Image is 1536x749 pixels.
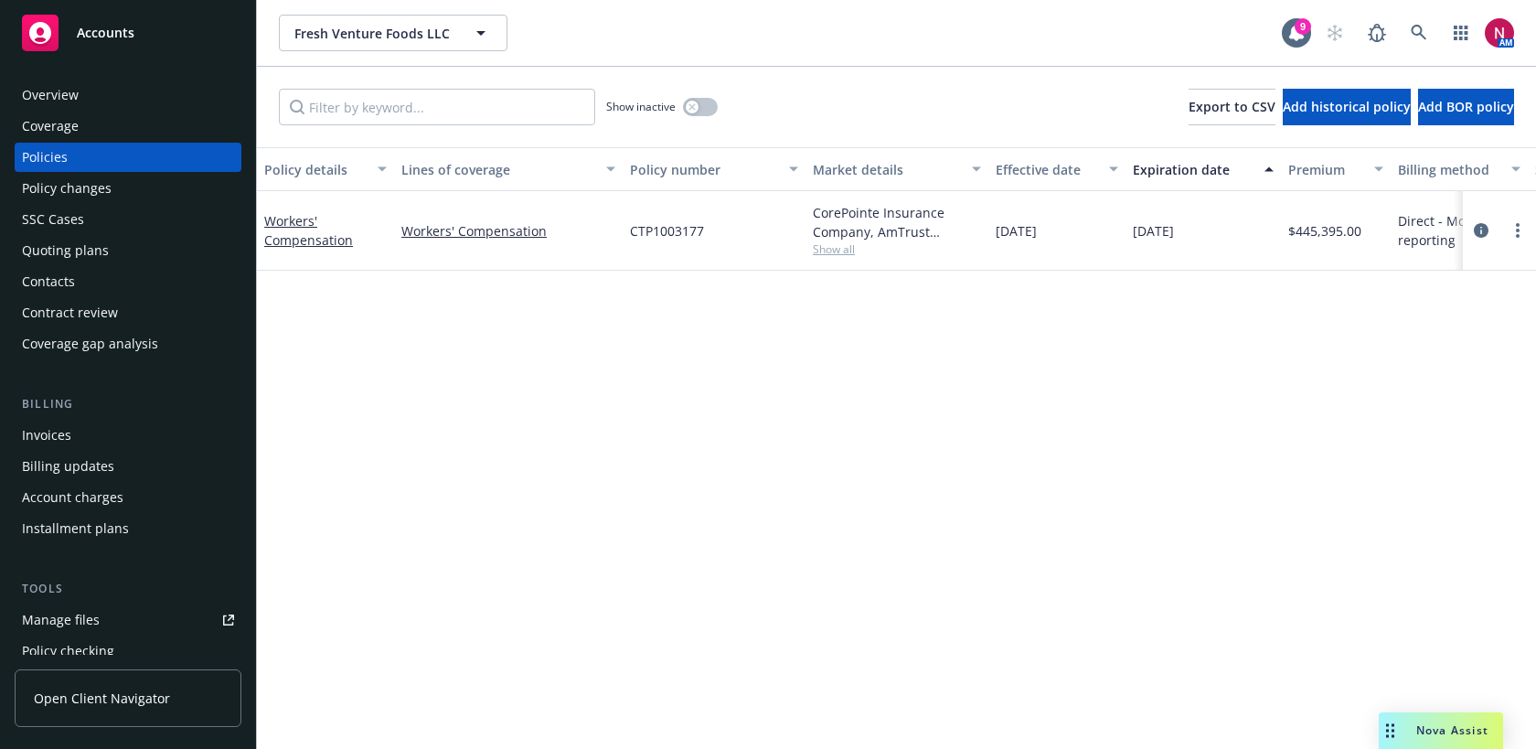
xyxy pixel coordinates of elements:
button: Add BOR policy [1418,89,1514,125]
a: Installment plans [15,514,241,543]
a: Accounts [15,7,241,59]
div: Quoting plans [22,236,109,265]
span: Open Client Navigator [34,689,170,708]
button: Nova Assist [1379,712,1503,749]
div: Policies [22,143,68,172]
a: Start snowing [1317,15,1353,51]
a: Coverage gap analysis [15,329,241,358]
div: Contacts [22,267,75,296]
a: Overview [15,80,241,110]
span: Direct - Monthly reporting [1398,211,1520,250]
a: Policy changes [15,174,241,203]
div: Premium [1288,160,1363,179]
div: Policy details [264,160,367,179]
a: Account charges [15,483,241,512]
div: Tools [15,580,241,598]
a: Coverage [15,112,241,141]
div: Manage files [22,605,100,635]
button: Policy number [623,147,805,191]
button: Billing method [1391,147,1528,191]
button: Effective date [988,147,1125,191]
div: Lines of coverage [401,160,595,179]
div: Expiration date [1133,160,1253,179]
div: Drag to move [1379,712,1402,749]
span: Show all [813,241,981,257]
div: Billing updates [22,452,114,481]
a: Contract review [15,298,241,327]
div: Contract review [22,298,118,327]
button: Premium [1281,147,1391,191]
div: Coverage gap analysis [22,329,158,358]
span: Accounts [77,26,134,40]
button: Fresh Venture Foods LLC [279,15,507,51]
div: Market details [813,160,961,179]
span: Export to CSV [1189,98,1275,115]
span: Show inactive [606,99,676,114]
div: Policy changes [22,174,112,203]
a: circleInformation [1470,219,1492,241]
div: SSC Cases [22,205,84,234]
div: Coverage [22,112,79,141]
span: $445,395.00 [1288,221,1361,241]
a: Billing updates [15,452,241,481]
div: Billing method [1398,160,1500,179]
a: Quoting plans [15,236,241,265]
div: Policy number [630,160,778,179]
a: Contacts [15,267,241,296]
div: Policy checking [22,637,114,666]
span: [DATE] [996,221,1037,241]
span: CTP1003177 [630,221,704,241]
div: CorePointe Insurance Company, AmTrust Financial Services, Risico Insurance Services, Inc. [813,203,981,241]
a: Manage files [15,605,241,635]
a: Invoices [15,421,241,450]
a: Workers' Compensation [401,221,615,241]
button: Export to CSV [1189,89,1275,125]
img: photo [1485,18,1514,48]
button: Lines of coverage [394,147,623,191]
div: Overview [22,80,79,110]
button: Expiration date [1125,147,1281,191]
a: more [1507,219,1529,241]
button: Market details [805,147,988,191]
span: Add historical policy [1283,98,1411,115]
a: Policies [15,143,241,172]
div: Billing [15,395,241,413]
input: Filter by keyword... [279,89,595,125]
span: [DATE] [1133,221,1174,241]
span: Add BOR policy [1418,98,1514,115]
a: Switch app [1443,15,1479,51]
div: Effective date [996,160,1098,179]
div: Invoices [22,421,71,450]
button: Add historical policy [1283,89,1411,125]
a: Workers' Compensation [264,212,353,249]
span: Nova Assist [1416,722,1488,738]
div: 9 [1295,18,1311,35]
a: Search [1401,15,1437,51]
div: Installment plans [22,514,129,543]
button: Policy details [257,147,394,191]
a: Report a Bug [1359,15,1395,51]
a: SSC Cases [15,205,241,234]
div: Account charges [22,483,123,512]
a: Policy checking [15,637,241,666]
span: Fresh Venture Foods LLC [294,24,453,43]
